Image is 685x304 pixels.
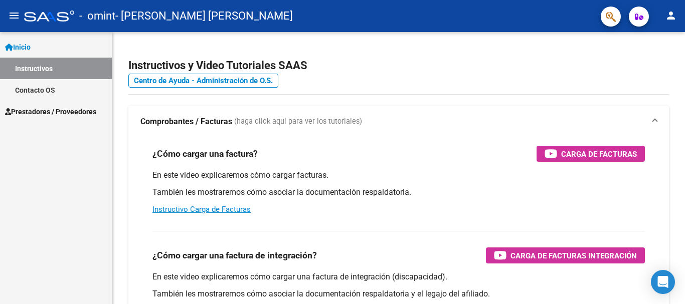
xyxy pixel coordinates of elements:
[510,249,637,262] span: Carga de Facturas Integración
[128,56,669,75] h2: Instructivos y Video Tutoriales SAAS
[537,146,645,162] button: Carga de Facturas
[128,106,669,138] mat-expansion-panel-header: Comprobantes / Facturas (haga click aquí para ver los tutoriales)
[486,247,645,263] button: Carga de Facturas Integración
[79,5,115,27] span: - omint
[152,187,645,198] p: También les mostraremos cómo asociar la documentación respaldatoria.
[651,270,675,294] div: Open Intercom Messenger
[152,147,258,161] h3: ¿Cómo cargar una factura?
[128,74,278,88] a: Centro de Ayuda - Administración de O.S.
[5,106,96,117] span: Prestadores / Proveedores
[152,271,645,282] p: En este video explicaremos cómo cargar una factura de integración (discapacidad).
[140,116,232,127] strong: Comprobantes / Facturas
[115,5,293,27] span: - [PERSON_NAME] [PERSON_NAME]
[152,205,251,214] a: Instructivo Carga de Facturas
[8,10,20,22] mat-icon: menu
[561,148,637,160] span: Carga de Facturas
[152,248,317,262] h3: ¿Cómo cargar una factura de integración?
[5,42,31,53] span: Inicio
[152,170,645,181] p: En este video explicaremos cómo cargar facturas.
[665,10,677,22] mat-icon: person
[152,288,645,299] p: También les mostraremos cómo asociar la documentación respaldatoria y el legajo del afiliado.
[234,116,362,127] span: (haga click aquí para ver los tutoriales)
